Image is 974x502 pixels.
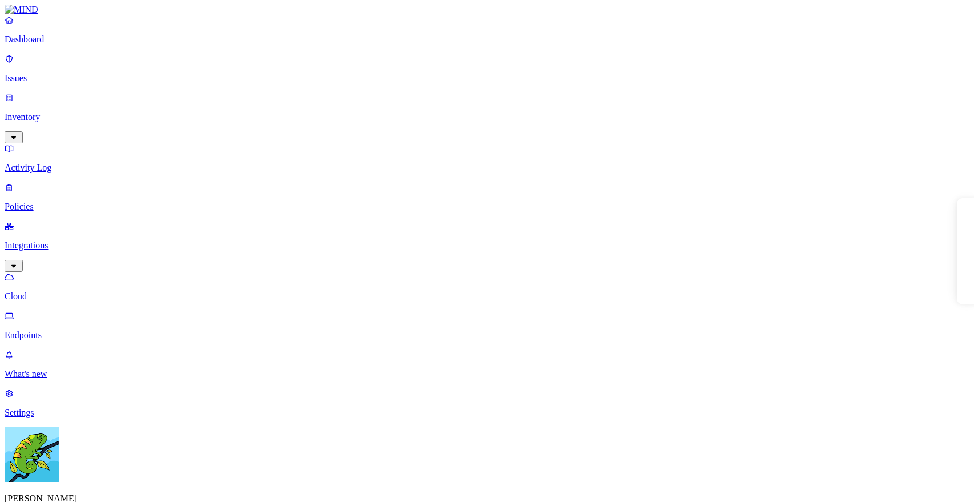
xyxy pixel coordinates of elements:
p: Policies [5,202,969,212]
a: What's new [5,350,969,379]
p: Dashboard [5,34,969,45]
a: Cloud [5,272,969,302]
p: Cloud [5,291,969,302]
a: Activity Log [5,143,969,173]
p: Activity Log [5,163,969,173]
a: Settings [5,388,969,418]
a: Integrations [5,221,969,270]
a: Policies [5,182,969,212]
img: Yuval Meshorer [5,427,59,482]
p: Settings [5,408,969,418]
a: Dashboard [5,15,969,45]
p: What's new [5,369,969,379]
a: Endpoints [5,311,969,340]
img: MIND [5,5,38,15]
p: Endpoints [5,330,969,340]
p: Inventory [5,112,969,122]
a: MIND [5,5,969,15]
p: Issues [5,73,969,83]
p: Integrations [5,240,969,251]
a: Inventory [5,93,969,142]
a: Issues [5,54,969,83]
